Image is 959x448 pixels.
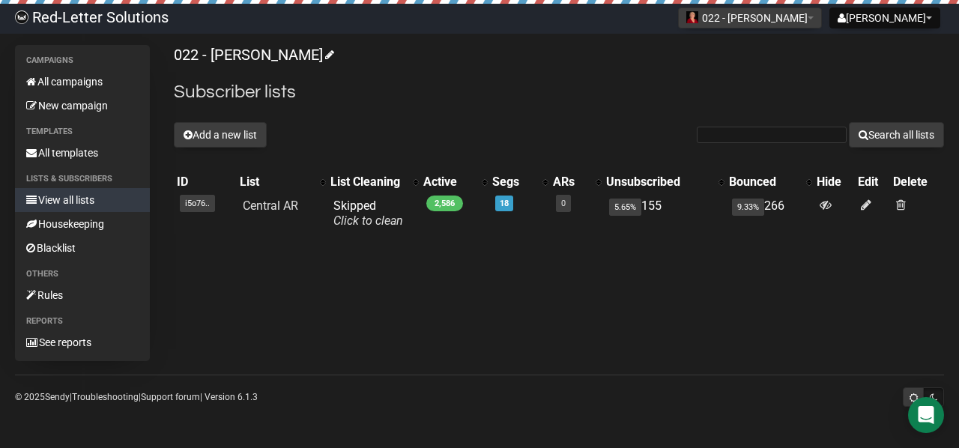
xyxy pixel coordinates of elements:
[420,172,489,193] th: Active: No sort applied, activate to apply an ascending sort
[729,175,799,190] div: Bounced
[15,123,150,141] li: Templates
[489,172,549,193] th: Segs: No sort applied, activate to apply an ascending sort
[603,193,727,234] td: 155
[726,193,814,234] td: 266
[237,172,327,193] th: List: No sort applied, activate to apply an ascending sort
[726,172,814,193] th: Bounced: No sort applied, activate to apply an ascending sort
[893,175,941,190] div: Delete
[15,10,28,24] img: 983279c4004ba0864fc8a668c650e103
[15,330,150,354] a: See reports
[609,199,641,216] span: 5.65%
[492,175,534,190] div: Segs
[174,46,332,64] a: 022 - [PERSON_NAME]
[15,212,150,236] a: Housekeeping
[333,214,403,228] a: Click to clean
[174,122,267,148] button: Add a new list
[890,172,944,193] th: Delete: No sort applied, sorting is disabled
[15,236,150,260] a: Blacklist
[829,7,940,28] button: [PERSON_NAME]
[426,196,463,211] span: 2,586
[553,175,588,190] div: ARs
[678,7,822,28] button: 022 - [PERSON_NAME]
[686,11,698,23] img: 84.jpg
[817,175,852,190] div: Hide
[849,122,944,148] button: Search all lists
[15,188,150,212] a: View all lists
[15,94,150,118] a: New campaign
[855,172,890,193] th: Edit: No sort applied, sorting is disabled
[423,175,474,190] div: Active
[561,199,566,208] a: 0
[177,175,234,190] div: ID
[45,392,70,402] a: Sendy
[550,172,603,193] th: ARs: No sort applied, activate to apply an ascending sort
[72,392,139,402] a: Troubleshooting
[174,172,237,193] th: ID: No sort applied, sorting is disabled
[15,389,258,405] p: © 2025 | | | Version 6.1.3
[15,283,150,307] a: Rules
[814,172,855,193] th: Hide: No sort applied, sorting is disabled
[15,170,150,188] li: Lists & subscribers
[240,175,312,190] div: List
[15,312,150,330] li: Reports
[243,199,298,213] a: Central AR
[15,265,150,283] li: Others
[606,175,712,190] div: Unsubscribed
[15,141,150,165] a: All templates
[180,195,215,212] span: i5o76..
[327,172,420,193] th: List Cleaning: No sort applied, activate to apply an ascending sort
[603,172,727,193] th: Unsubscribed: No sort applied, activate to apply an ascending sort
[141,392,200,402] a: Support forum
[330,175,405,190] div: List Cleaning
[174,79,944,106] h2: Subscriber lists
[333,199,403,228] span: Skipped
[732,199,764,216] span: 9.33%
[908,397,944,433] div: Open Intercom Messenger
[858,175,887,190] div: Edit
[15,52,150,70] li: Campaigns
[15,70,150,94] a: All campaigns
[500,199,509,208] a: 18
